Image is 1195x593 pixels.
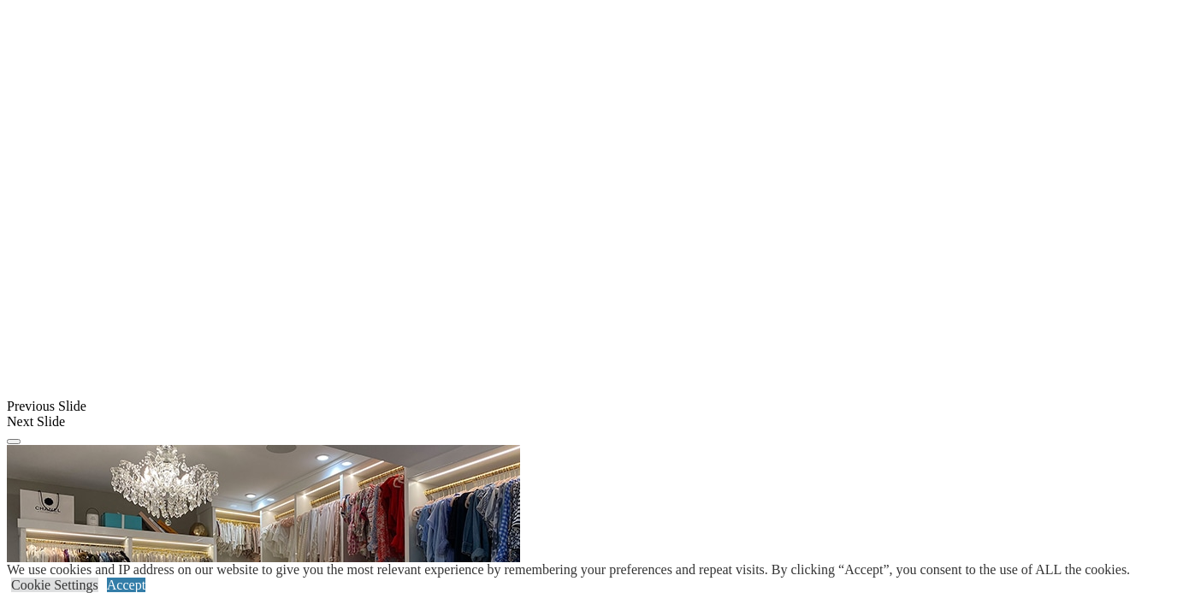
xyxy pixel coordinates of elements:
a: Accept [107,578,145,592]
div: Next Slide [7,414,1188,430]
button: Click here to pause slide show [7,439,21,444]
a: Cookie Settings [11,578,98,592]
div: Previous Slide [7,399,1188,414]
div: We use cookies and IP address on our website to give you the most relevant experience by remember... [7,562,1130,578]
